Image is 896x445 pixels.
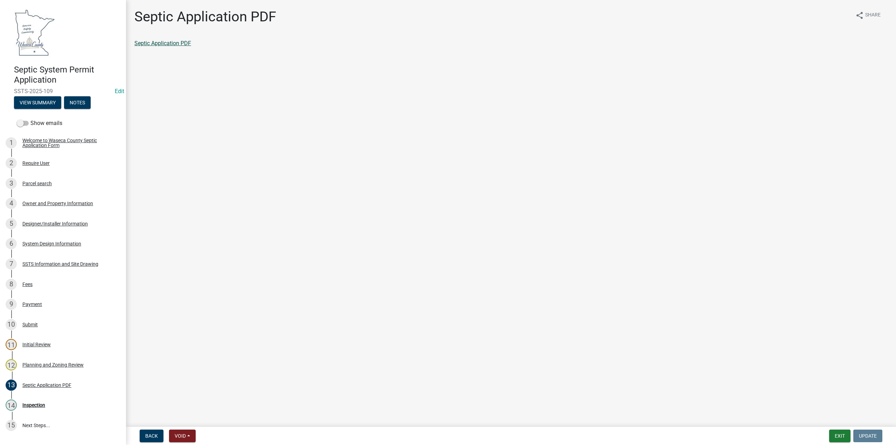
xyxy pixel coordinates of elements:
[22,221,88,226] div: Designer/Installer Information
[169,430,196,442] button: Void
[14,7,55,57] img: Waseca County, Minnesota
[6,420,17,431] div: 15
[145,433,158,439] span: Back
[17,119,62,127] label: Show emails
[64,96,91,109] button: Notes
[134,40,191,47] a: Septic Application PDF
[22,181,52,186] div: Parcel search
[859,433,877,439] span: Update
[22,161,50,166] div: Require User
[6,299,17,310] div: 9
[6,218,17,229] div: 5
[64,100,91,106] wm-modal-confirm: Notes
[22,282,33,287] div: Fees
[6,399,17,411] div: 14
[14,65,120,85] h4: Septic System Permit Application
[22,322,38,327] div: Submit
[6,238,17,249] div: 6
[853,430,882,442] button: Update
[6,359,17,370] div: 12
[6,158,17,169] div: 2
[115,88,124,95] wm-modal-confirm: Edit Application Number
[115,88,124,95] a: Edit
[22,262,98,266] div: SSTS Information and Site Drawing
[865,11,881,20] span: Share
[6,319,17,330] div: 10
[855,11,864,20] i: share
[6,137,17,148] div: 1
[22,342,51,347] div: Initial Review
[14,100,61,106] wm-modal-confirm: Summary
[22,138,115,148] div: Welcome to Waseca County Septic Application Form
[22,201,93,206] div: Owner and Property Information
[850,8,886,22] button: shareShare
[6,380,17,391] div: 13
[6,258,17,270] div: 7
[22,241,81,246] div: System Design Information
[14,96,61,109] button: View Summary
[22,383,71,388] div: Septic Application PDF
[829,430,850,442] button: Exit
[140,430,163,442] button: Back
[14,88,112,95] span: SSTS-2025-109
[6,279,17,290] div: 8
[22,403,45,408] div: Inspection
[22,362,84,367] div: Planning and Zoning Review
[134,8,276,25] h1: Septic Application PDF
[6,198,17,209] div: 4
[22,302,42,307] div: Payment
[6,178,17,189] div: 3
[6,339,17,350] div: 11
[175,433,186,439] span: Void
